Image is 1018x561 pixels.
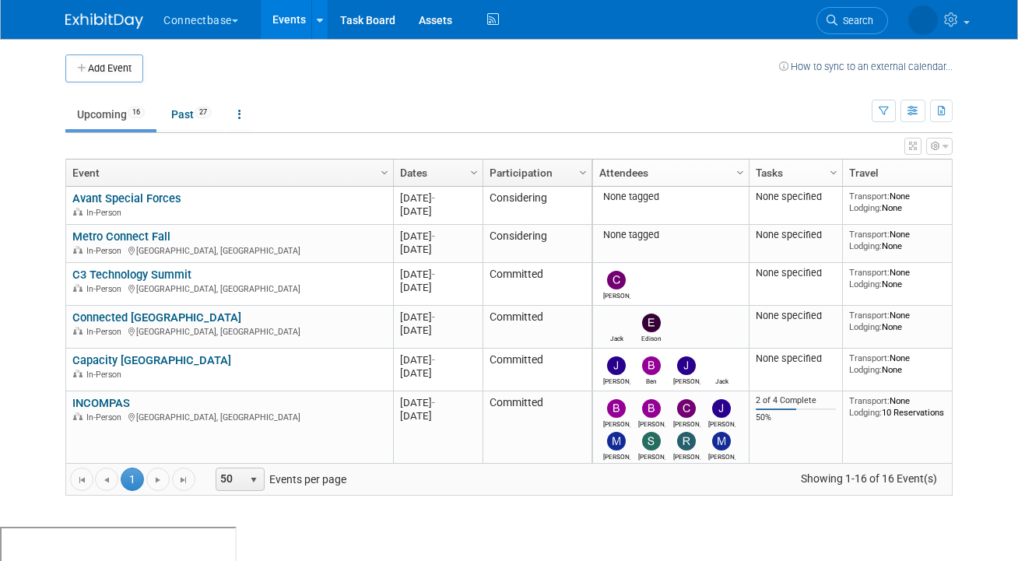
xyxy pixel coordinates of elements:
[216,468,243,490] span: 50
[599,229,743,241] div: None tagged
[72,282,386,295] div: [GEOGRAPHIC_DATA], [GEOGRAPHIC_DATA]
[400,230,476,243] div: [DATE]
[712,356,731,375] img: Jack Davey
[677,356,696,375] img: James Grant
[603,375,630,385] div: John Giblin
[400,243,476,256] div: [DATE]
[849,352,890,363] span: Transport:
[826,160,843,183] a: Column Settings
[849,229,961,251] div: None None
[849,321,882,332] span: Lodging:
[849,279,882,289] span: Lodging:
[849,395,890,406] span: Transport:
[73,284,82,292] img: In-Person Event
[177,474,190,486] span: Go to the last page
[400,353,476,366] div: [DATE]
[756,412,837,423] div: 50%
[849,191,961,213] div: None None
[72,244,386,257] div: [GEOGRAPHIC_DATA], [GEOGRAPHIC_DATA]
[607,432,626,451] img: Mary Ann Rose
[575,160,592,183] a: Column Settings
[599,191,743,203] div: None tagged
[712,432,731,451] img: Matt Clark
[466,160,483,183] a: Column Settings
[849,191,890,202] span: Transport:
[72,396,130,410] a: INCOMPAS
[400,310,476,324] div: [DATE]
[247,474,260,486] span: select
[577,167,589,179] span: Column Settings
[400,366,476,380] div: [DATE]
[65,100,156,129] a: Upcoming16
[490,160,581,186] a: Participation
[849,240,882,251] span: Lodging:
[400,205,476,218] div: [DATE]
[827,167,840,179] span: Column Settings
[377,160,394,183] a: Column Settings
[673,418,700,428] div: Colleen Gallagher
[86,208,126,218] span: In-Person
[734,167,746,179] span: Column Settings
[642,314,661,332] img: Edison Smith-Stubbs
[756,229,837,241] div: None specified
[638,332,665,342] div: Edison Smith-Stubbs
[400,324,476,337] div: [DATE]
[72,268,191,282] a: C3 Technology Summit
[849,310,961,332] div: None None
[152,474,164,486] span: Go to the next page
[756,310,837,322] div: None specified
[65,13,143,29] img: ExhibitDay
[73,412,82,420] img: In-Person Event
[70,468,93,491] a: Go to the first page
[599,160,739,186] a: Attendees
[72,191,181,205] a: Avant Special Forces
[708,375,735,385] div: Jack Davey
[712,399,731,418] img: John Reumann
[400,160,472,186] a: Dates
[779,61,953,72] a: How to sync to an external calendar...
[849,267,890,278] span: Transport:
[432,192,435,204] span: -
[483,263,591,306] td: Committed
[849,364,882,375] span: Lodging:
[378,167,391,179] span: Column Settings
[607,271,626,289] img: Carmine Caporelli
[128,107,145,118] span: 16
[673,375,700,385] div: James Grant
[75,474,88,486] span: Go to the first page
[432,230,435,242] span: -
[849,310,890,321] span: Transport:
[86,327,126,337] span: In-Person
[121,468,144,491] span: 1
[400,281,476,294] div: [DATE]
[483,225,591,263] td: Considering
[607,314,626,332] img: Jack Davey
[400,268,476,281] div: [DATE]
[72,353,231,367] a: Capacity [GEOGRAPHIC_DATA]
[677,399,696,418] img: Colleen Gallagher
[72,310,241,324] a: Connected [GEOGRAPHIC_DATA]
[756,352,837,365] div: None specified
[756,160,832,186] a: Tasks
[787,468,952,489] span: Showing 1-16 of 16 Event(s)
[849,160,957,186] a: Travel
[763,7,834,34] a: Search
[432,268,435,280] span: -
[642,432,661,451] img: Steve Leavitt
[756,191,837,203] div: None specified
[483,391,591,500] td: Committed
[483,187,591,225] td: Considering
[603,418,630,428] div: Brian Maggiacomo
[607,399,626,418] img: Brian Maggiacomo
[638,418,665,428] div: Brian Duffner
[72,160,383,186] a: Event
[849,202,882,213] span: Lodging:
[468,167,480,179] span: Column Settings
[642,356,661,375] img: Ben Edmond
[72,410,386,423] div: [GEOGRAPHIC_DATA], [GEOGRAPHIC_DATA]
[73,327,82,335] img: In-Person Event
[849,407,882,418] span: Lodging:
[708,451,735,461] div: Matt Clark
[432,311,435,323] span: -
[86,370,126,380] span: In-Person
